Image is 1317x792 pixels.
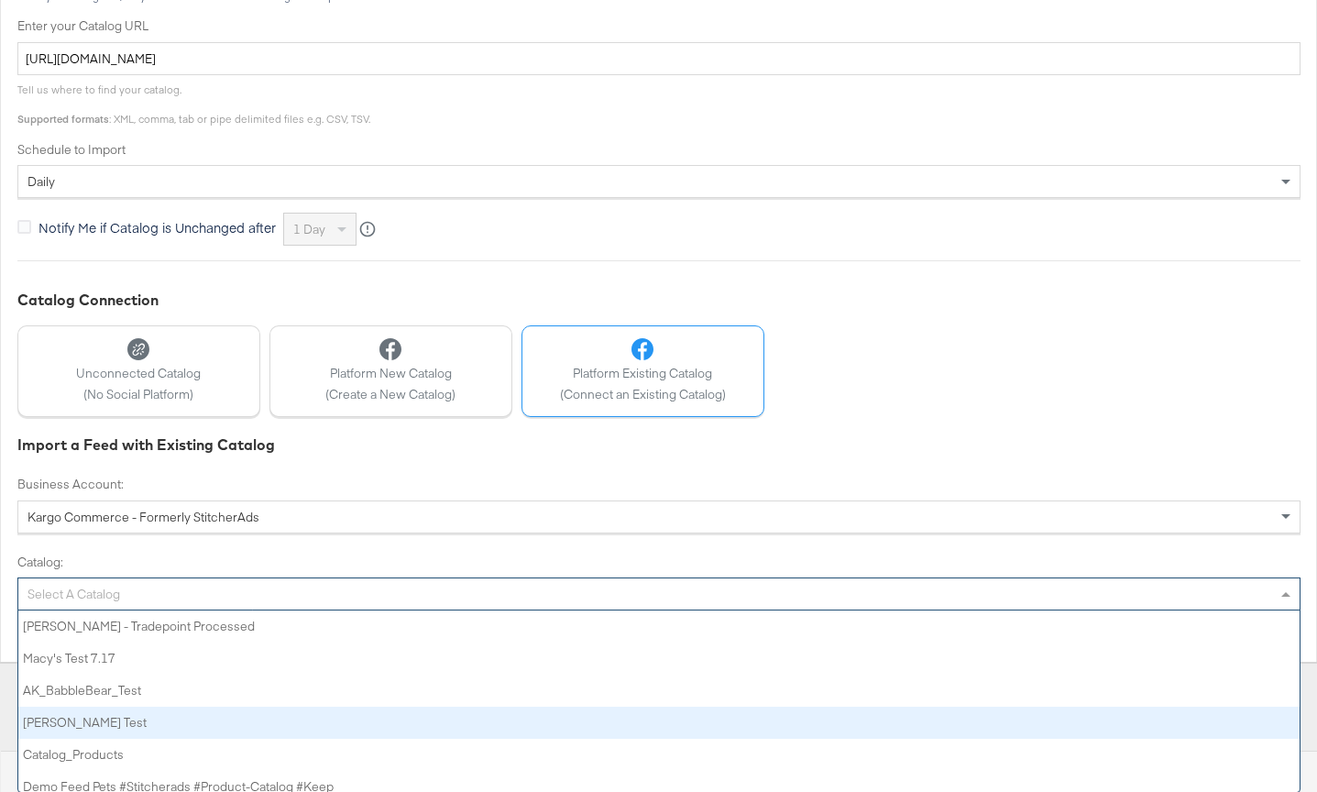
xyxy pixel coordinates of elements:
span: Notify Me if Catalog is Unchanged after [38,218,276,236]
span: daily [27,173,55,190]
span: (Create a New Catalog) [325,386,455,403]
div: [PERSON_NAME] Test [18,707,1300,739]
strong: Supported formats [17,112,109,126]
div: Select a Catalog [18,578,1300,610]
span: Import a Feed with Existing Catalog [17,435,275,454]
span: (No Social Platform) [76,386,201,403]
span: 1 day [293,221,325,237]
label: Business Account: [17,476,1301,493]
span: Unconnected Catalog [76,365,201,382]
div: Catalog_Products [18,739,1300,771]
div: AK_BabbleBear_Test [18,675,1300,707]
span: Kargo Commerce - Formerly StitcherAds [27,509,259,525]
label: Enter your Catalog URL [17,17,1301,35]
span: Platform Existing Catalog [560,365,726,382]
span: Tell us where to find your catalog. : XML, comma, tab or pipe delimited files e.g. CSV, TSV. [17,82,370,126]
span: Platform New Catalog [325,365,455,382]
label: Catalog: [17,554,1301,571]
label: Schedule to Import [17,141,1301,159]
div: [PERSON_NAME] - Tradepoint processed [18,610,1300,643]
div: Catalog Connection [17,290,1301,311]
input: Enter Catalog URL, e.g. http://www.example.com/products.xml [17,42,1301,76]
span: (Connect an Existing Catalog) [560,386,726,403]
div: Macy's Test 7.17 [18,643,1300,675]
